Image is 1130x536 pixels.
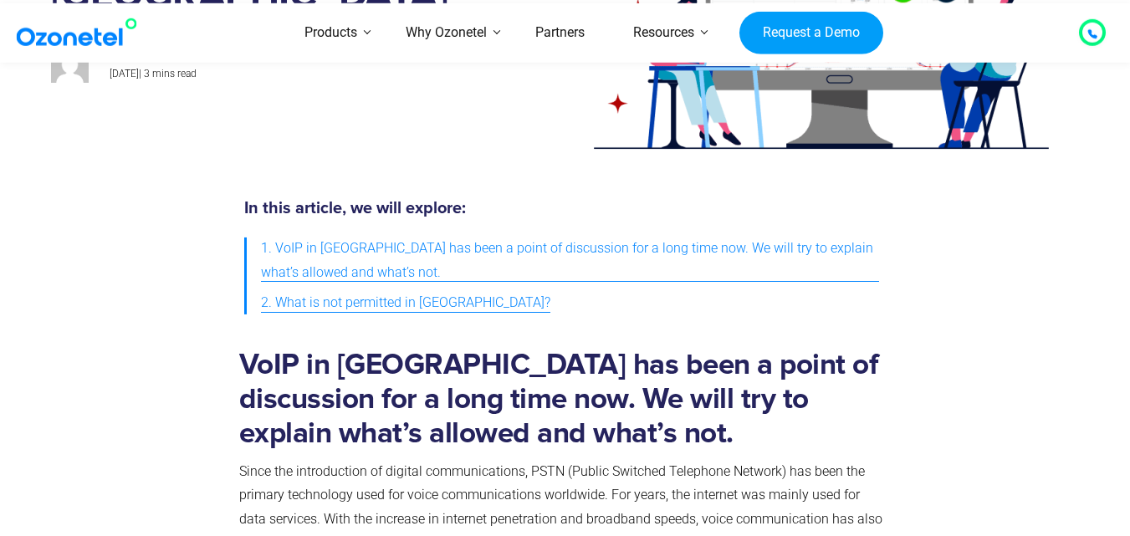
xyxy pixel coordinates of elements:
[511,3,609,63] a: Partners
[144,68,150,79] span: 3
[152,68,197,79] span: mins read
[280,3,381,63] a: Products
[239,350,878,448] strong: VoIP in [GEOGRAPHIC_DATA] has been a point of discussion for a long time now. We will try to expl...
[110,68,139,79] span: [DATE]
[261,237,879,285] span: 1. VoIP in [GEOGRAPHIC_DATA] has been a point of discussion for a long time now. We will try to e...
[261,233,879,288] a: 1. VoIP in [GEOGRAPHIC_DATA] has been a point of discussion for a long time now. We will try to e...
[51,45,89,83] img: ca79e7ff75a4a49ece3c360be6bc1c9ae11b1190ab38fa3a42769ffe2efab0fe
[609,3,718,63] a: Resources
[381,3,511,63] a: Why Ozonetel
[110,65,463,84] p: |
[739,11,882,54] a: Request a Demo
[244,200,879,217] h5: In this article, we will explore:
[261,291,550,315] span: 2. What is not permitted in [GEOGRAPHIC_DATA]?
[261,288,550,319] a: 2. What is not permitted in [GEOGRAPHIC_DATA]?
